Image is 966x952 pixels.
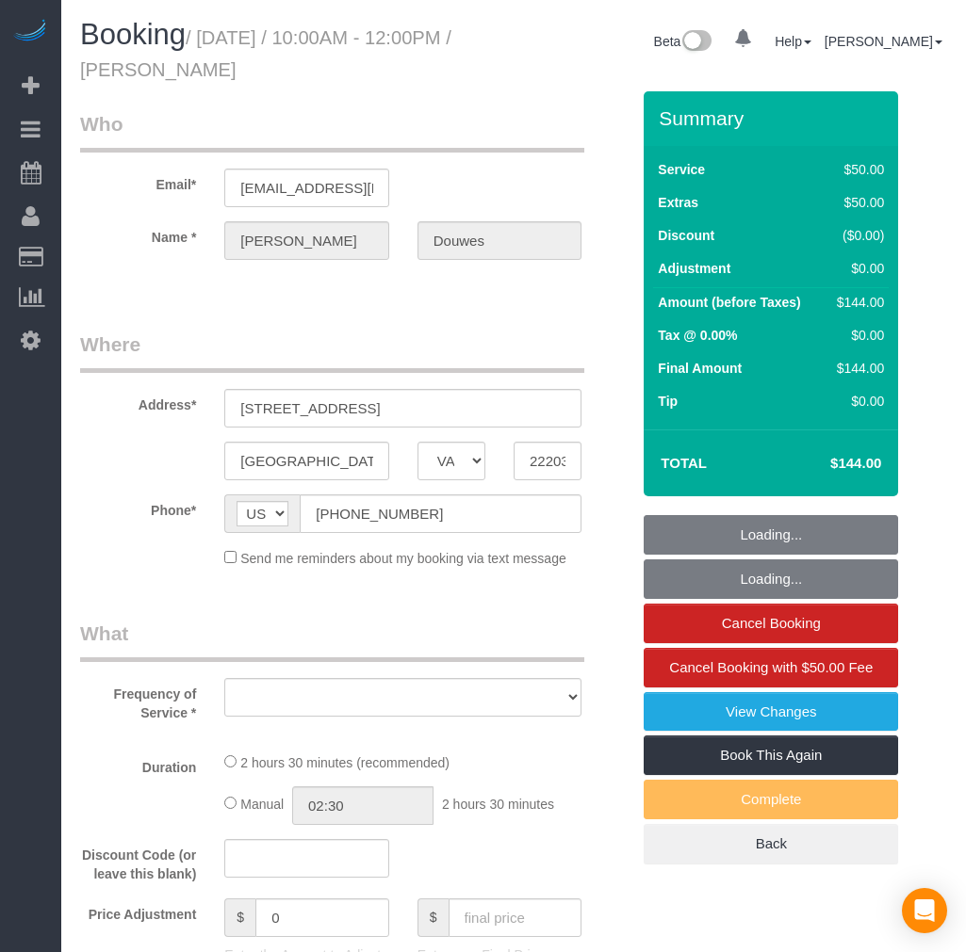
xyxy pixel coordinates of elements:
legend: Where [80,331,584,373]
div: $144.00 [829,293,884,312]
label: Discount [658,226,714,245]
small: / [DATE] / 10:00AM - 12:00PM / [PERSON_NAME] [80,27,451,80]
a: Help [775,34,811,49]
label: Discount Code (or leave this blank) [66,839,210,883]
a: Cancel Booking [644,604,898,643]
label: Frequency of Service * [66,678,210,722]
label: Adjustment [658,259,730,278]
div: ($0.00) [829,226,884,245]
div: $0.00 [829,326,884,345]
label: Email* [66,169,210,194]
span: Send me reminders about my booking via text message [240,551,566,566]
a: Book This Again [644,735,898,775]
span: $ [418,898,449,937]
label: Amount (before Taxes) [658,293,800,312]
label: Extras [658,193,698,212]
span: $ [224,898,255,937]
legend: Who [80,110,584,153]
div: $0.00 [829,392,884,411]
label: Price Adjustment [66,898,210,924]
label: Name * [66,221,210,247]
a: Back [644,824,898,863]
span: Manual [240,797,284,812]
strong: Total [661,455,707,471]
img: New interface [680,30,712,55]
a: Cancel Booking with $50.00 Fee [644,648,898,687]
label: Duration [66,751,210,777]
span: 2 hours 30 minutes (recommended) [240,755,450,770]
legend: What [80,620,584,662]
a: [PERSON_NAME] [825,34,942,49]
span: Booking [80,18,186,51]
div: $0.00 [829,259,884,278]
label: Service [658,160,705,179]
label: Final Amount [658,359,742,378]
a: Beta [654,34,712,49]
label: Address* [66,389,210,414]
h3: Summary [659,107,889,129]
div: Open Intercom Messenger [902,888,947,933]
h4: $144.00 [774,456,881,472]
input: Email* [224,169,388,207]
input: final price [449,898,582,937]
input: Zip Code* [514,442,581,480]
input: Phone* [300,494,581,533]
span: 2 hours 30 minutes [442,797,554,812]
label: Phone* [66,494,210,520]
img: Automaid Logo [11,19,49,45]
span: Cancel Booking with $50.00 Fee [669,659,873,675]
input: Last Name* [418,221,581,260]
input: First Name* [224,221,388,260]
label: Tax @ 0.00% [658,326,737,345]
div: $50.00 [829,160,884,179]
div: $144.00 [829,359,884,378]
input: City* [224,442,388,480]
div: $50.00 [829,193,884,212]
a: View Changes [644,692,898,732]
label: Tip [658,392,678,411]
